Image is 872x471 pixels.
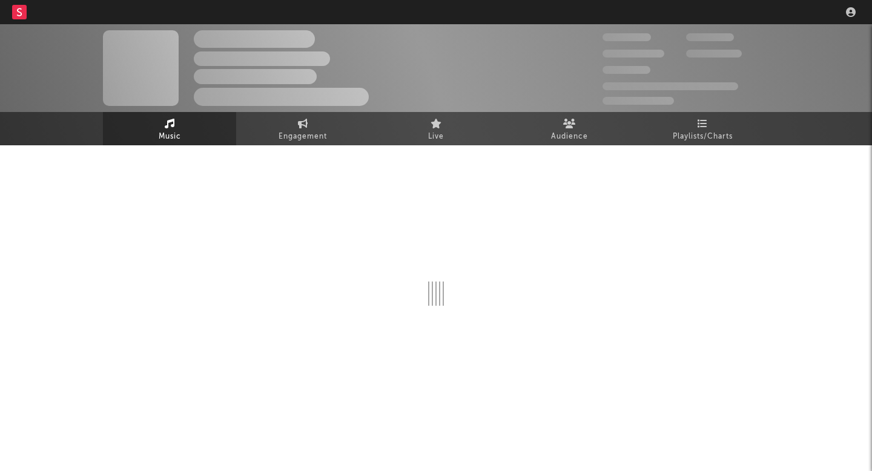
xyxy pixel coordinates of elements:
a: Playlists/Charts [636,112,769,145]
a: Music [103,112,236,145]
a: Live [369,112,503,145]
span: Live [428,130,444,144]
span: 50,000,000 Monthly Listeners [603,82,738,90]
span: Jump Score: 85.0 [603,97,674,105]
a: Engagement [236,112,369,145]
span: Music [159,130,181,144]
span: Engagement [279,130,327,144]
span: Audience [551,130,588,144]
span: 300,000 [603,33,651,41]
span: 100,000 [686,33,734,41]
span: 50,000,000 [603,50,664,58]
a: Audience [503,112,636,145]
span: 1,000,000 [686,50,742,58]
span: Playlists/Charts [673,130,733,144]
span: 100,000 [603,66,650,74]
